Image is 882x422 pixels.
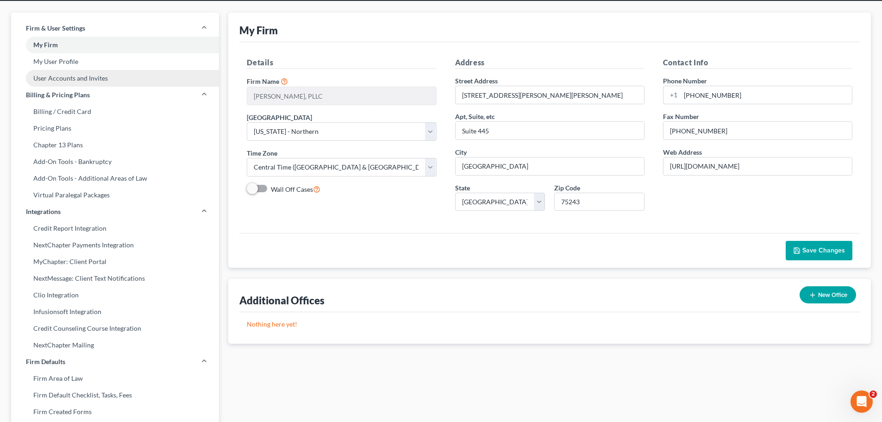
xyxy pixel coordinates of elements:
span: Firm Defaults [26,357,65,366]
a: Integrations [11,203,219,220]
a: NextChapter Mailing [11,337,219,353]
a: Credit Report Integration [11,220,219,237]
a: My Firm [11,37,219,53]
label: Zip Code [554,183,580,193]
h5: Address [455,57,644,69]
input: Enter city... [456,157,644,175]
label: [GEOGRAPHIC_DATA] [247,113,312,122]
a: Chapter 13 Plans [11,137,219,153]
a: Billing / Credit Card [11,103,219,120]
button: Save Changes [786,241,852,260]
label: Street Address [455,76,498,86]
label: State [455,183,470,193]
span: Firm & User Settings [26,24,85,33]
a: Firm Default Checklist, Tasks, Fees [11,387,219,403]
div: Additional Offices [239,294,325,307]
input: Enter address... [456,86,644,104]
a: Credit Counseling Course Integration [11,320,219,337]
input: (optional) [456,122,644,139]
a: NextMessage: Client Text Notifications [11,270,219,287]
a: Virtual Paralegal Packages [11,187,219,203]
label: City [455,147,467,157]
a: Infusionsoft Integration [11,303,219,320]
a: My User Profile [11,53,219,70]
label: Web Address [663,147,702,157]
span: Integrations [26,207,61,216]
a: Clio Integration [11,287,219,303]
p: Nothing here yet! [247,320,852,329]
a: MyChapter: Client Portal [11,253,219,270]
span: Save Changes [802,246,845,254]
h5: Contact Info [663,57,852,69]
a: Add-On Tools - Additional Areas of Law [11,170,219,187]
a: Pricing Plans [11,120,219,137]
input: Enter web address.... [663,157,852,175]
a: Firm Area of Law [11,370,219,387]
h5: Details [247,57,436,69]
input: Enter phone... [681,86,852,104]
span: Firm Name [247,77,279,85]
span: 2 [869,391,877,398]
iframe: Intercom live chat [851,391,873,413]
label: Time Zone [247,148,277,158]
div: +1 [663,86,681,104]
div: My Firm [239,24,278,37]
span: Wall Off Cases [271,185,313,193]
button: New Office [800,286,856,303]
label: Phone Number [663,76,707,86]
input: Enter fax... [663,122,852,139]
a: Firm Created Forms [11,403,219,420]
a: Billing & Pricing Plans [11,87,219,103]
a: Firm & User Settings [11,20,219,37]
span: Billing & Pricing Plans [26,90,90,100]
a: User Accounts and Invites [11,70,219,87]
a: Firm Defaults [11,353,219,370]
label: Apt, Suite, etc [455,112,495,121]
input: XXXXX [554,193,644,211]
input: Enter name... [247,87,436,105]
a: NextChapter Payments Integration [11,237,219,253]
a: Add-On Tools - Bankruptcy [11,153,219,170]
label: Fax Number [663,112,699,121]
